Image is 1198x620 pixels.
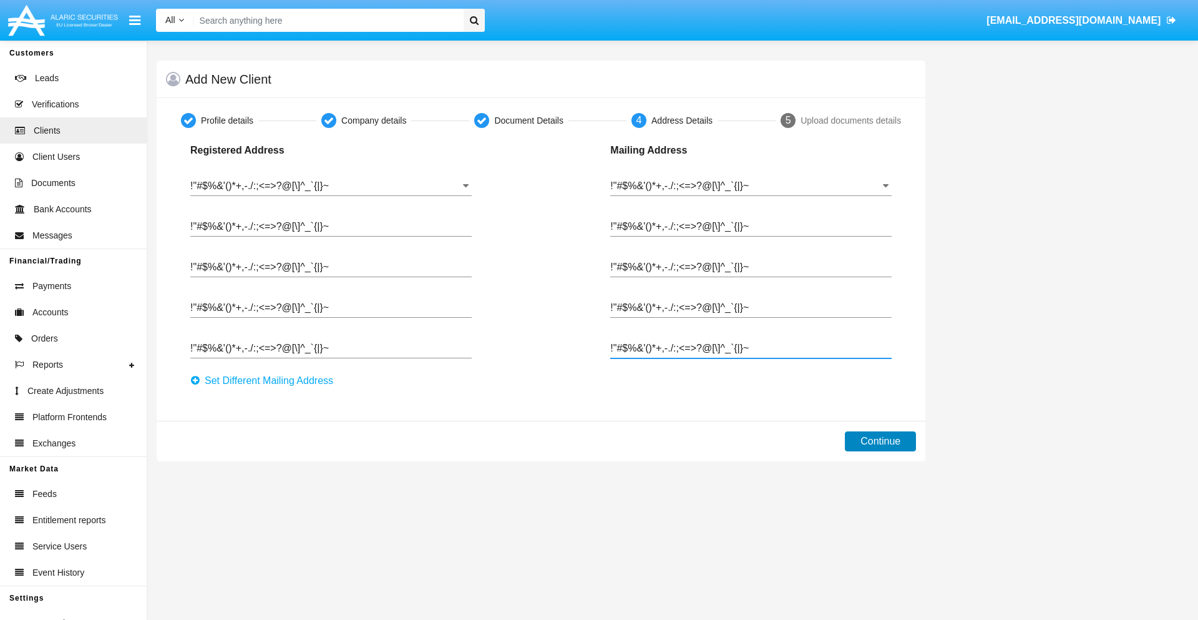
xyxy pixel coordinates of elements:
[32,150,80,164] span: Client Users
[786,115,791,125] span: 5
[32,98,79,111] span: Verifications
[651,114,713,127] div: Address Details
[6,2,120,39] img: Logo image
[341,114,406,127] div: Company details
[32,411,107,424] span: Platform Frontends
[27,385,104,398] span: Create Adjustments
[34,203,92,216] span: Bank Accounts
[32,514,106,527] span: Entitlement reports
[610,143,767,158] p: Mailing Address
[31,177,75,190] span: Documents
[32,229,72,242] span: Messages
[981,3,1182,38] a: [EMAIL_ADDRESS][DOMAIN_NAME]
[156,14,193,27] a: All
[185,74,271,84] h5: Add New Client
[636,115,642,125] span: 4
[32,280,71,293] span: Payments
[845,431,916,451] button: Continue
[986,15,1161,26] span: [EMAIL_ADDRESS][DOMAIN_NAME]
[32,540,87,553] span: Service Users
[494,114,563,127] div: Document Details
[190,143,347,158] p: Registered Address
[32,306,69,319] span: Accounts
[32,566,84,579] span: Event History
[35,72,59,85] span: Leads
[201,114,253,127] div: Profile details
[190,371,341,391] button: Set Different Mailing Address
[32,488,57,501] span: Feeds
[165,15,175,25] span: All
[32,358,63,372] span: Reports
[193,9,459,32] input: Search
[801,114,901,127] div: Upload documents details
[32,437,75,450] span: Exchanges
[34,124,61,137] span: Clients
[31,332,58,345] span: Orders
